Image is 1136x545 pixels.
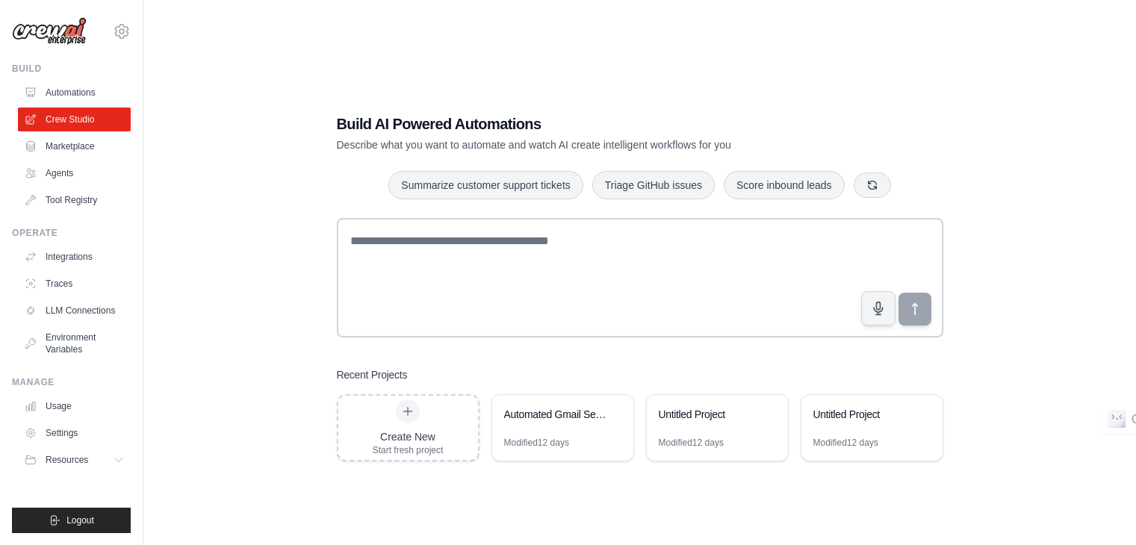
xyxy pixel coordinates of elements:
img: Logo [12,17,87,46]
button: Score inbound leads [724,171,845,199]
div: Untitled Project [659,407,761,422]
a: Marketplace [18,134,131,158]
button: Resources [18,448,131,472]
a: Usage [18,394,131,418]
a: Automations [18,81,131,105]
div: Manage [12,376,131,388]
div: Start fresh project [373,444,444,456]
a: Tool Registry [18,188,131,212]
div: Automated Gmail Sender [504,407,606,422]
span: Resources [46,454,88,466]
h1: Build AI Powered Automations [337,113,839,134]
div: Modified 12 days [659,437,724,449]
a: Integrations [18,245,131,269]
h3: Recent Projects [337,367,408,382]
div: Modified 12 days [813,437,878,449]
span: Logout [66,514,94,526]
div: Untitled Project [813,407,916,422]
a: Crew Studio [18,108,131,131]
div: Operate [12,227,131,239]
button: Click to speak your automation idea [861,291,896,326]
a: LLM Connections [18,299,131,323]
a: Environment Variables [18,326,131,361]
div: Create New [373,429,444,444]
div: Modified 12 days [504,437,569,449]
p: Describe what you want to automate and watch AI create intelligent workflows for you [337,137,839,152]
button: Summarize customer support tickets [388,171,583,199]
a: Agents [18,161,131,185]
div: Build [12,63,131,75]
a: Settings [18,421,131,445]
button: Triage GitHub issues [592,171,715,199]
button: Get new suggestions [854,172,891,198]
a: Traces [18,272,131,296]
button: Logout [12,508,131,533]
